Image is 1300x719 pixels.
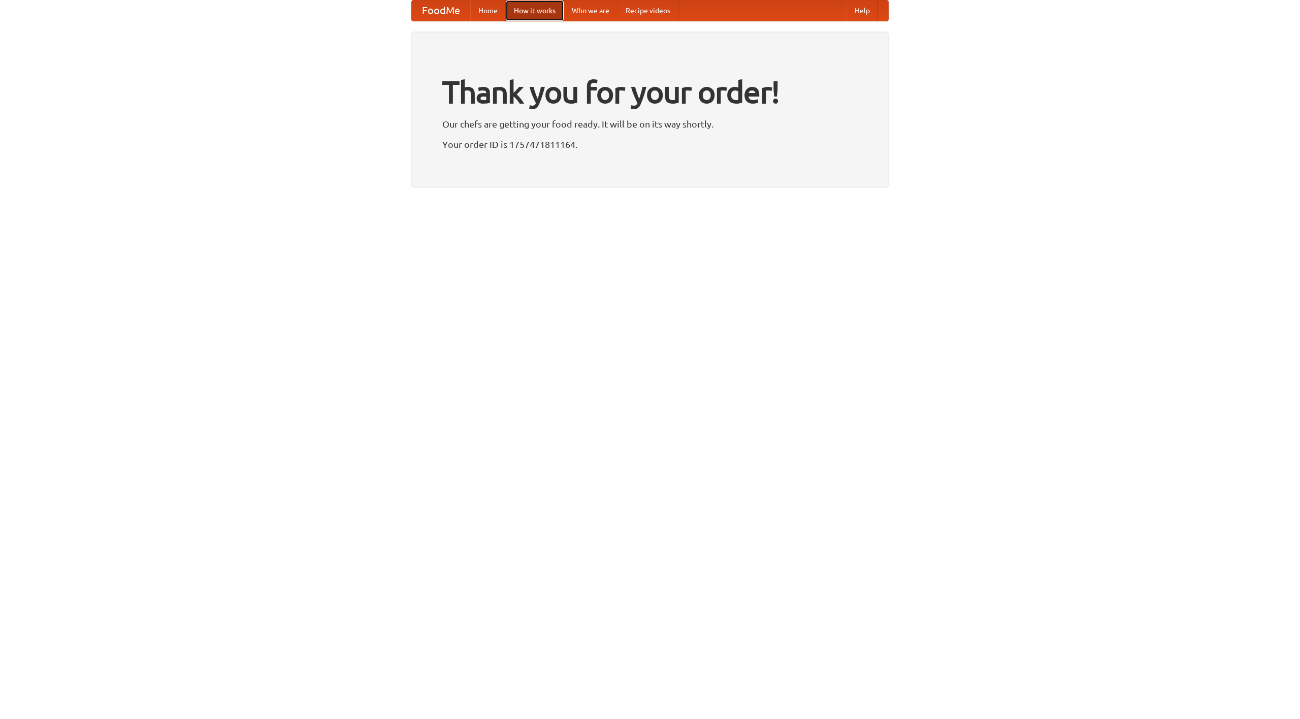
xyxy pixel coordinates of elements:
[506,1,564,21] a: How it works
[564,1,617,21] a: Who we are
[412,1,470,21] a: FoodMe
[470,1,506,21] a: Home
[442,137,858,152] p: Your order ID is 1757471811164.
[442,116,858,132] p: Our chefs are getting your food ready. It will be on its way shortly.
[847,1,878,21] a: Help
[442,68,858,116] h1: Thank you for your order!
[617,1,678,21] a: Recipe videos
